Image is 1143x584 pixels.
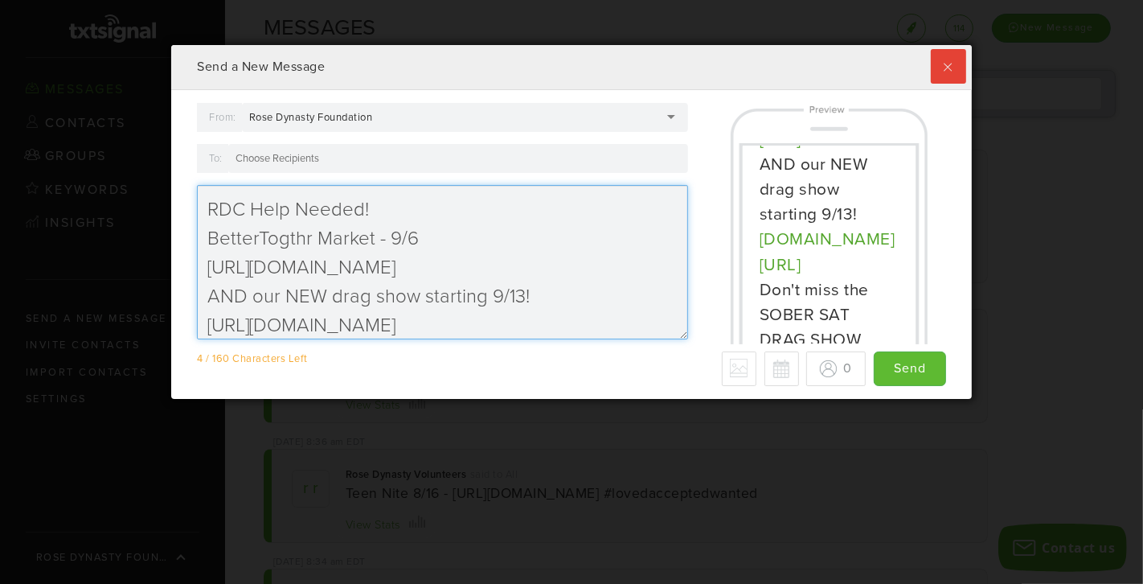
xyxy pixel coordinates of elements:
[197,59,325,75] span: Send a New Message
[806,352,866,386] button: 0
[249,110,392,125] div: Rose Dynasty Foundation
[197,352,230,365] span: 4 / 160
[760,152,899,228] div: AND our NEW drag show starting 9/13!
[232,352,308,365] span: Characters Left
[209,106,236,129] label: From:
[760,229,895,274] a: [DOMAIN_NAME][URL]
[236,151,324,166] input: Choose Recipients
[760,278,899,378] div: Don't miss the SOBER SAT DRAG SHOW THIS WKND!
[874,352,946,386] input: Send
[209,147,223,170] label: To:
[760,104,895,149] a: [DOMAIN_NAME][URL]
